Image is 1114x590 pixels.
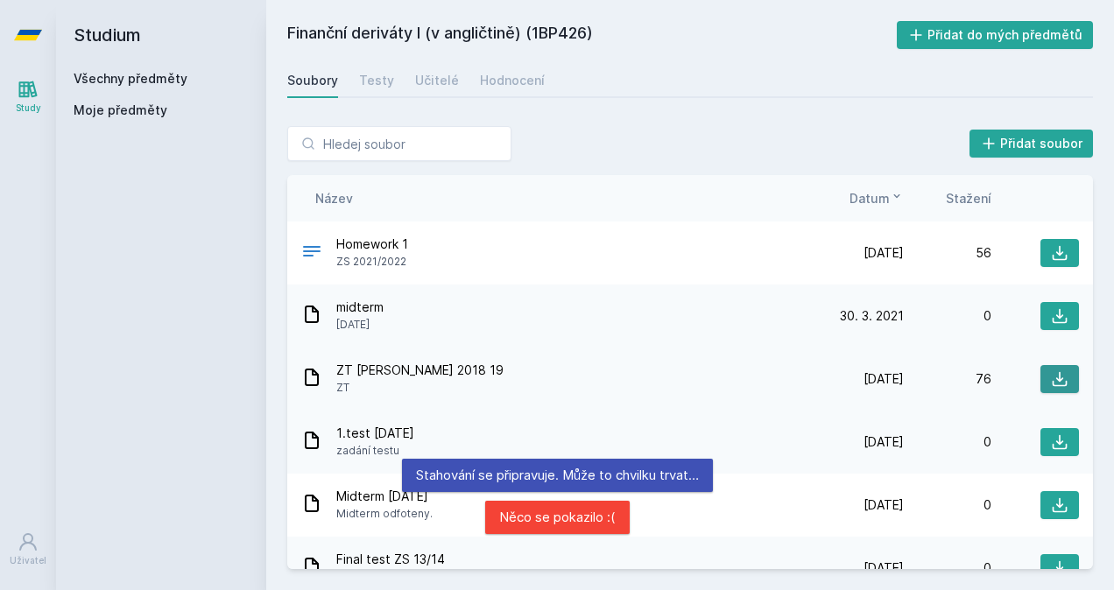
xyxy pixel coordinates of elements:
span: [DATE] [864,370,904,388]
div: Stahování se připravuje. Může to chvilku trvat… [402,459,713,492]
span: Midterm odfoteny. [336,505,433,523]
div: 76 [904,370,991,388]
span: ZS 2021/2022 [336,253,408,270]
span: midterm [336,299,384,316]
a: Testy [359,63,394,98]
div: Učitelé [415,72,459,89]
span: 30. 3. 2021 [840,307,904,325]
div: Soubory [287,72,338,89]
span: Moje předměty [74,102,167,119]
h2: Finanční deriváty I (v angličtině) (1BP426) [287,21,897,49]
button: Datum [850,189,904,207]
div: Hodnocení [480,72,545,89]
div: 56 [904,244,991,262]
span: ZT [336,379,504,397]
button: Přidat soubor [969,130,1094,158]
a: Study [4,70,53,123]
div: 0 [904,433,991,451]
a: Všechny předměty [74,71,187,86]
span: ZT [PERSON_NAME] 2018 19 [336,362,504,379]
a: Soubory [287,63,338,98]
div: Study [16,102,41,115]
span: [DATE] [864,244,904,262]
span: [DATE] [864,433,904,451]
div: 0 [904,559,991,577]
div: Testy [359,72,394,89]
span: 1.test [DATE] [336,425,414,442]
a: Hodnocení [480,63,545,98]
span: [DATE] [336,316,384,334]
span: [DATE] [864,496,904,514]
a: Učitelé [415,63,459,98]
div: .PDF [301,241,322,266]
span: Datum [850,189,890,207]
a: Uživatel [4,523,53,576]
div: 0 [904,496,991,514]
div: Něco se pokazilo :( [485,501,630,534]
span: predtermin [DATE] [336,568,445,586]
div: 0 [904,307,991,325]
div: Uživatel [10,554,46,567]
button: Přidat do mých předmětů [897,21,1094,49]
span: Homework 1 [336,235,408,253]
span: Final test ZS 13/14 [336,551,445,568]
button: Stažení [946,189,991,207]
span: [DATE] [864,559,904,577]
button: Název [315,189,353,207]
span: zadání testu [336,442,414,460]
input: Hledej soubor [287,126,511,161]
span: Midterm [DATE] [336,488,433,505]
